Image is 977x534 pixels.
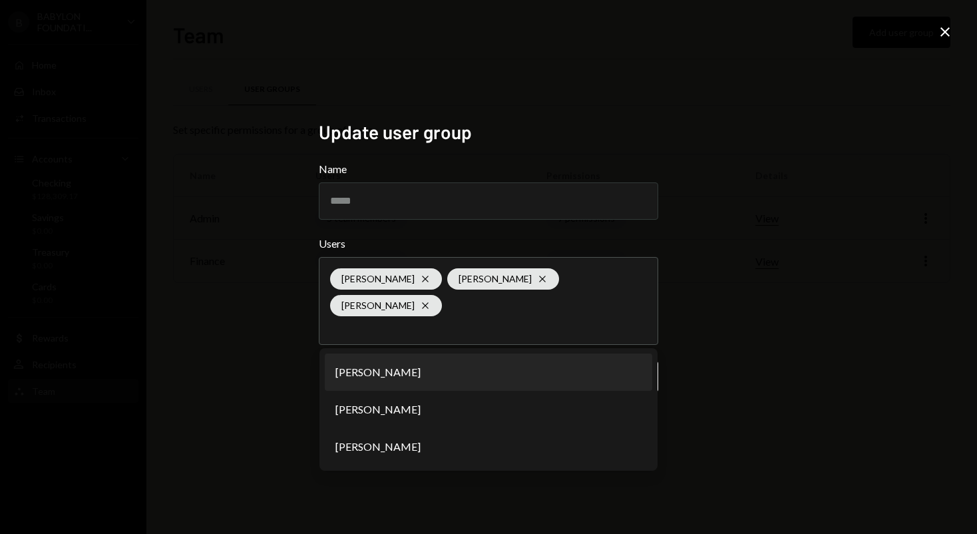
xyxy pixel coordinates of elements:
[319,236,658,252] label: Users
[330,295,442,316] div: [PERSON_NAME]
[319,161,658,177] label: Name
[447,268,559,290] div: [PERSON_NAME]
[319,119,658,145] h2: Update user group
[330,268,442,290] div: [PERSON_NAME]
[325,428,652,465] li: [PERSON_NAME]
[325,354,652,391] li: [PERSON_NAME]
[325,391,652,428] li: [PERSON_NAME]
